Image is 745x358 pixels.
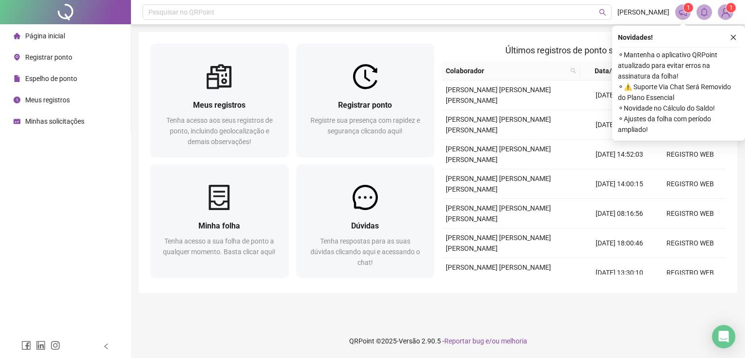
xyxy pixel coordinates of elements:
div: Open Intercom Messenger [712,325,735,348]
span: environment [14,54,20,61]
span: clock-circle [14,97,20,103]
span: search [599,9,606,16]
td: [DATE] 18:00:12 [584,110,655,140]
span: Dúvidas [351,221,379,230]
td: [DATE] 13:30:10 [584,258,655,288]
span: 1 [729,4,733,11]
span: [PERSON_NAME] [617,7,669,17]
span: Data/Hora [584,65,637,76]
span: [PERSON_NAME] [PERSON_NAME] [PERSON_NAME] [446,204,551,223]
td: [DATE] 07:57:38 [584,81,655,110]
sup: Atualize o seu contato no menu Meus Dados [726,3,736,13]
span: Tenha respostas para as suas dúvidas clicando aqui e acessando o chat! [310,237,420,266]
span: [PERSON_NAME] [PERSON_NAME] [PERSON_NAME] [446,115,551,134]
span: facebook [21,341,31,350]
span: schedule [14,118,20,125]
span: left [103,343,110,350]
span: home [14,33,20,39]
td: REGISTRO WEB [655,140,726,169]
span: Meus registros [25,96,70,104]
span: [PERSON_NAME] [PERSON_NAME] [PERSON_NAME] [446,234,551,252]
span: [PERSON_NAME] [PERSON_NAME] [PERSON_NAME] [446,175,551,193]
span: Registre sua presença com rapidez e segurança clicando aqui! [310,116,420,135]
span: Últimos registros de ponto sincronizados [505,45,662,55]
td: [DATE] 14:52:03 [584,140,655,169]
a: Meus registrosTenha acesso aos seus registros de ponto, incluindo geolocalização e demais observa... [150,44,289,157]
td: REGISTRO WEB [655,169,726,199]
span: Tenha acesso aos seus registros de ponto, incluindo geolocalização e demais observações! [166,116,273,146]
a: Minha folhaTenha acesso a sua folha de ponto a qualquer momento. Basta clicar aqui! [150,164,289,277]
a: DúvidasTenha respostas para as suas dúvidas clicando aqui e acessando o chat! [296,164,435,277]
img: 92500 [718,5,733,19]
td: [DATE] 08:16:56 [584,199,655,228]
span: Minhas solicitações [25,117,84,125]
td: REGISTRO WEB [655,199,726,228]
span: Espelho de ponto [25,75,77,82]
span: Tenha acesso a sua folha de ponto a qualquer momento. Basta clicar aqui! [163,237,275,256]
span: ⚬ Mantenha o aplicativo QRPoint atualizado para evitar erros na assinatura da folha! [618,49,739,81]
span: notification [679,8,687,16]
span: 1 [687,4,690,11]
span: [PERSON_NAME] [PERSON_NAME] [PERSON_NAME] [446,263,551,282]
span: Reportar bug e/ou melhoria [444,337,527,345]
span: Colaborador [446,65,567,76]
span: close [730,34,737,41]
span: Meus registros [193,100,245,110]
a: Registrar pontoRegistre sua presença com rapidez e segurança clicando aqui! [296,44,435,157]
span: ⚬ Ajustes da folha com período ampliado! [618,114,739,135]
sup: 1 [683,3,693,13]
td: [DATE] 18:00:46 [584,228,655,258]
span: Registrar ponto [25,53,72,61]
span: Registrar ponto [338,100,392,110]
span: search [570,68,576,74]
span: [PERSON_NAME] [PERSON_NAME] [PERSON_NAME] [446,86,551,104]
span: instagram [50,341,60,350]
span: ⚬ ⚠️ Suporte Via Chat Será Removido do Plano Essencial [618,81,739,103]
span: file [14,75,20,82]
span: Versão [399,337,420,345]
span: linkedin [36,341,46,350]
td: REGISTRO WEB [655,228,726,258]
span: Página inicial [25,32,65,40]
span: [PERSON_NAME] [PERSON_NAME] [PERSON_NAME] [446,145,551,163]
span: ⚬ Novidade no Cálculo do Saldo! [618,103,739,114]
span: bell [700,8,709,16]
th: Data/Hora [580,62,649,81]
span: Novidades ! [618,32,653,43]
footer: QRPoint © 2025 - 2.90.5 - [131,324,745,358]
td: [DATE] 14:00:15 [584,169,655,199]
span: search [568,64,578,78]
td: REGISTRO WEB [655,258,726,288]
span: Minha folha [198,221,240,230]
